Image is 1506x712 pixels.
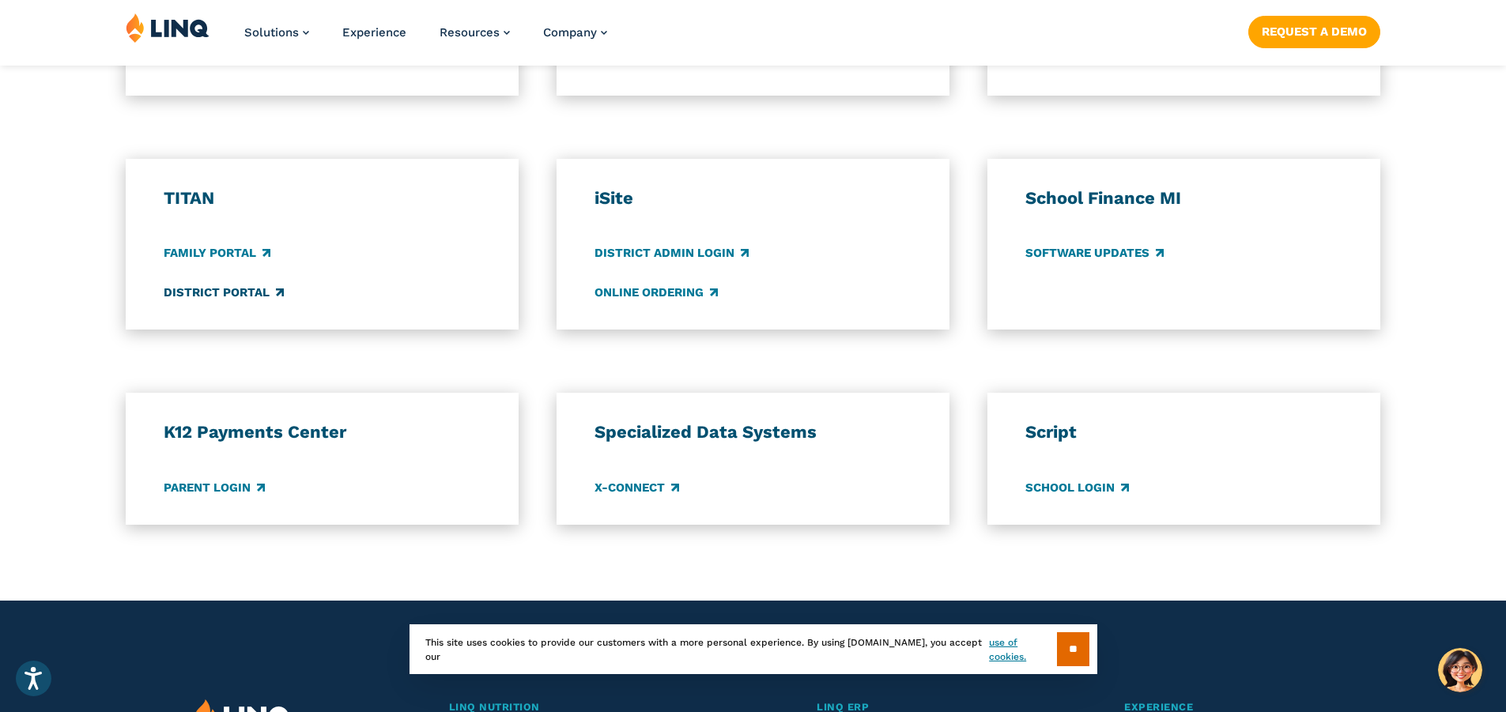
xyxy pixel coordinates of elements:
[543,25,607,40] a: Company
[164,479,265,496] a: Parent Login
[164,421,481,443] h3: K12 Payments Center
[244,13,607,65] nav: Primary Navigation
[594,187,912,209] h3: iSite
[164,284,284,301] a: District Portal
[164,245,270,262] a: Family Portal
[1025,187,1343,209] h3: School Finance MI
[989,635,1056,664] a: use of cookies.
[594,479,679,496] a: X-Connect
[1248,13,1380,47] nav: Button Navigation
[1025,421,1343,443] h3: Script
[543,25,597,40] span: Company
[1025,245,1164,262] a: Software Updates
[1025,479,1129,496] a: School Login
[244,25,309,40] a: Solutions
[126,13,209,43] img: LINQ | K‑12 Software
[594,421,912,443] h3: Specialized Data Systems
[1248,16,1380,47] a: Request a Demo
[164,187,481,209] h3: TITAN
[410,624,1097,674] div: This site uses cookies to provide our customers with a more personal experience. By using [DOMAIN...
[440,25,500,40] span: Resources
[1438,648,1482,692] button: Hello, have a question? Let’s chat.
[440,25,510,40] a: Resources
[342,25,406,40] a: Experience
[594,284,718,301] a: Online Ordering
[244,25,299,40] span: Solutions
[594,245,749,262] a: District Admin Login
